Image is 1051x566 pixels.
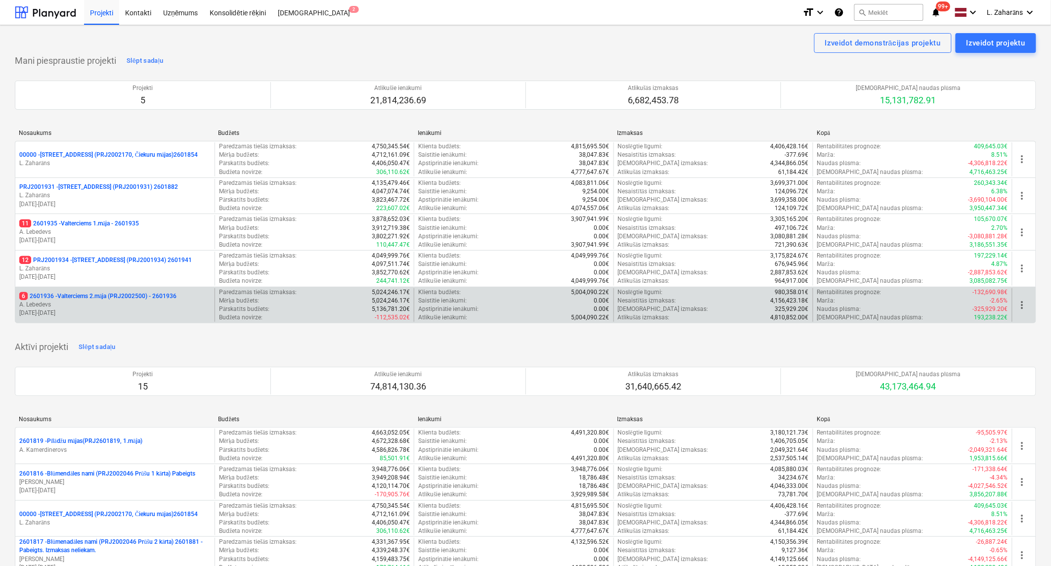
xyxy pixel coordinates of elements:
p: 85,501.91€ [380,454,410,463]
p: 244,741.12€ [376,277,410,285]
p: Noslēgtie līgumi : [618,215,663,223]
p: Mērķa budžets : [219,474,259,482]
p: 4,716,463.25€ [970,168,1008,176]
p: 00000 - [STREET_ADDRESS] (PRJ2002170, Čiekuru mājas)2601854 [19,151,198,159]
p: Atlikušie ienākumi : [418,241,467,249]
span: search [859,8,867,16]
p: 5,004,090.22€ [571,313,610,322]
p: [DEMOGRAPHIC_DATA] naudas plūsma [856,370,961,379]
p: 4,085,880.03€ [771,465,809,474]
div: Kopā [817,130,1008,137]
p: 2601936 - Valterciems 2.māja (PRJ2002500) - 2601936 [19,292,176,301]
p: Mērķa budžets : [219,187,259,196]
button: Izveidot projektu [956,33,1036,53]
p: Rentabilitātes prognoze : [817,215,881,223]
p: 3,175,824.67€ [771,252,809,260]
div: Izmaksas [617,130,809,136]
p: -2.65% [990,297,1008,305]
div: Izmaksas [617,416,809,423]
span: 6 [19,292,28,300]
p: 2,887,853.62€ [771,268,809,277]
p: 0.00€ [594,437,610,445]
p: 223,607.02€ [376,204,410,213]
p: Nesaistītās izmaksas : [618,260,676,268]
p: Atlikušie ienākumi : [418,204,467,213]
p: Mērķa budžets : [219,297,259,305]
p: Paredzamās tiešās izmaksas : [219,288,297,297]
p: [PERSON_NAME] [19,478,211,486]
p: [DEMOGRAPHIC_DATA] naudas plūsma : [817,168,923,176]
p: Naudas plūsma : [817,232,861,241]
p: 3,823,467.72€ [372,196,410,204]
p: Projekti [133,84,153,92]
p: Paredzamās tiešās izmaksas : [219,142,297,151]
p: Pārskatīts budžets : [219,446,269,454]
p: 4,491,320.80€ [571,429,610,437]
p: Paredzamās tiešās izmaksas : [219,252,297,260]
p: Klienta budžets : [418,465,461,474]
p: -112,535.02€ [375,313,410,322]
i: format_size [803,6,815,18]
p: 4,097,511.74€ [372,260,410,268]
p: Mērķa budžets : [219,224,259,232]
p: 4,750,345.54€ [372,142,410,151]
span: 2 [349,6,359,13]
span: more_vert [1016,226,1028,238]
p: 676,945.96€ [775,260,809,268]
p: 4,777,647.67€ [571,168,610,176]
p: 4,712,161.09€ [372,151,410,159]
p: 5,136,781.20€ [372,305,410,313]
p: Budžeta novirze : [219,277,263,285]
div: Slēpt sadaļu [127,55,164,67]
p: 4,049,999.76€ [571,252,610,260]
p: 2601819 - Pīlādžu mājas(PRJ2601819, 1.māja) [19,437,142,445]
div: Nosaukums [19,416,211,423]
p: Naudas plūsma : [817,446,861,454]
p: Atlikušie ienākumi [370,84,426,92]
p: 3,186,551.35€ [970,241,1008,249]
p: [DATE] - [DATE] [19,486,211,495]
p: Noslēgtie līgumi : [618,429,663,437]
p: Pārskatīts budžets : [219,232,269,241]
p: 0.00€ [594,224,610,232]
span: 11 [19,219,31,227]
p: Budžeta novirze : [219,454,263,463]
p: [DEMOGRAPHIC_DATA] naudas plūsma : [817,313,923,322]
p: 2601817 - Blūmenadāles nami (PRJ2002046 Prūšu 2 kārta) 2601881 - Pabeigts. Izmaksas neliekam. [19,538,211,555]
span: more_vert [1016,299,1028,311]
p: Budžeta novirze : [219,241,263,249]
p: A. Kamerdinerovs [19,446,211,454]
p: Nesaistītās izmaksas : [618,224,676,232]
p: 4,406,050.47€ [372,159,410,168]
p: Rentabilitātes prognoze : [817,429,881,437]
p: 15 [133,381,153,392]
i: keyboard_arrow_down [815,6,827,18]
p: PRJ2001934 - [STREET_ADDRESS] (PRJ2001934) 2601941 [19,256,192,264]
p: 0.00€ [594,260,610,268]
p: -377.69€ [785,151,809,159]
p: [DEMOGRAPHIC_DATA] naudas plūsma : [817,277,923,285]
p: 4,586,826.78€ [372,446,410,454]
p: 4,344,866.05€ [771,159,809,168]
p: 74,814,130.36 [370,381,426,392]
p: 4,135,479.46€ [372,179,410,187]
p: Klienta budžets : [418,288,461,297]
p: [DEMOGRAPHIC_DATA] izmaksas : [618,196,708,204]
p: 5,004,090.22€ [571,288,610,297]
p: 4,074,557.06€ [571,204,610,213]
p: Saistītie ienākumi : [418,187,467,196]
p: -325,929.20€ [973,305,1008,313]
p: Apstiprinātie ienākumi : [418,268,479,277]
p: 3,852,770.62€ [372,268,410,277]
p: [DATE] - [DATE] [19,309,211,317]
p: Pārskatīts budžets : [219,196,269,204]
p: Naudas plūsma : [817,305,861,313]
p: -2,887,853.62€ [968,268,1008,277]
p: 3,085,082.75€ [970,277,1008,285]
p: Pārskatīts budžets : [219,268,269,277]
p: 4,810,852.00€ [771,313,809,322]
p: Marža : [817,260,835,268]
p: [DEMOGRAPHIC_DATA] izmaksas : [618,159,708,168]
p: 4,049,999.76€ [571,277,610,285]
div: Nosaukums [19,130,211,136]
